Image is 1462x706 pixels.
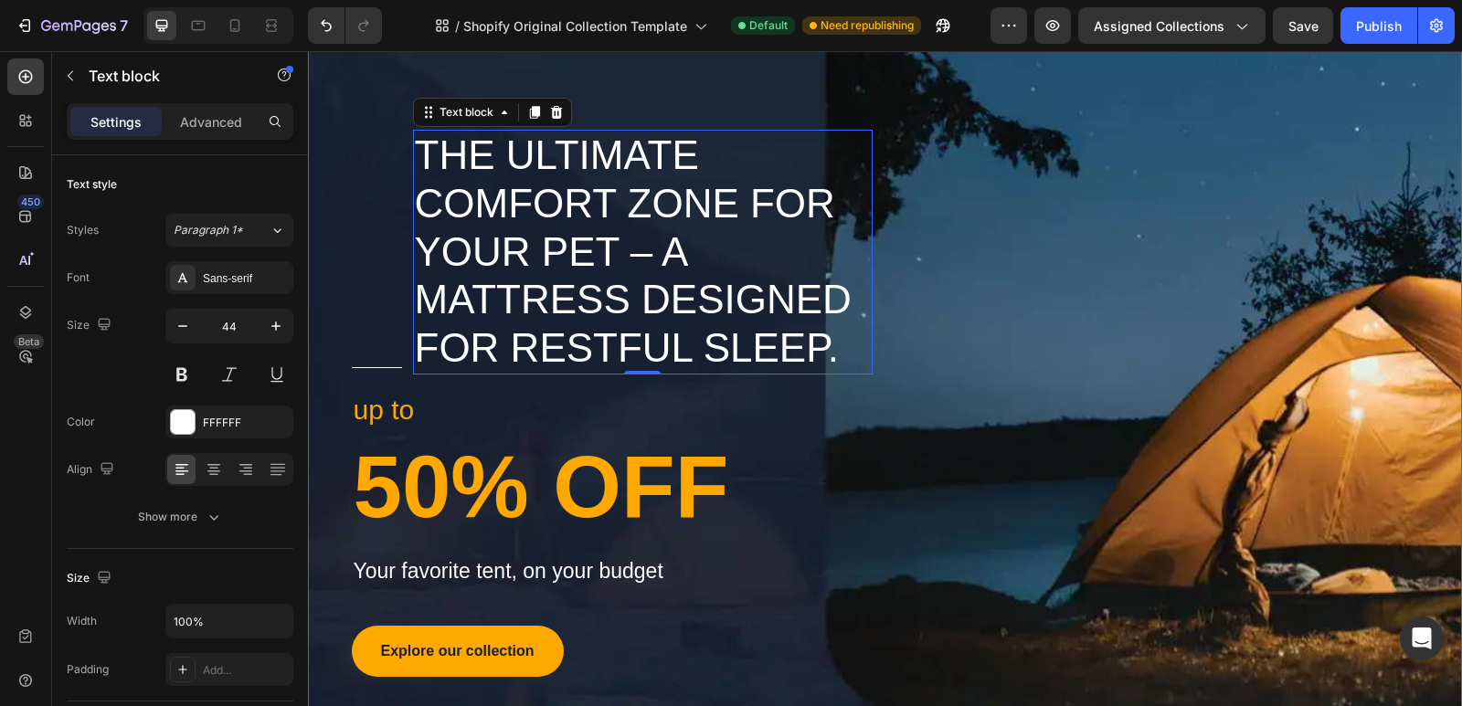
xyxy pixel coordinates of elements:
div: FFFFFF [203,415,289,431]
button: 7 [7,7,136,44]
div: Font [67,269,90,286]
button: Paragraph 1* [165,214,293,247]
div: 450 [17,195,44,209]
iframe: Design area [308,51,1462,706]
span: Default [749,17,788,34]
span: Need republishing [821,17,914,34]
div: Text style [67,176,117,193]
div: Sans-serif [203,270,289,287]
div: Open Intercom Messenger [1400,616,1444,660]
div: Align [67,458,118,482]
span: Save [1288,18,1319,34]
button: Save [1273,7,1333,44]
div: Publish [1356,16,1402,36]
div: Width [67,613,97,629]
p: Advanced [180,112,242,132]
span: Shopify Original Collection Template [463,16,687,36]
span: Assigned Collections [1094,16,1224,36]
input: Auto [166,605,292,638]
span: Paragraph 1* [174,222,243,238]
button: Assigned Collections [1078,7,1266,44]
p: Text block [89,65,244,87]
p: Settings [90,112,142,132]
div: Styles [67,222,99,238]
div: Add... [203,662,289,679]
div: Color [67,414,95,430]
div: Beta [14,334,44,349]
button: Publish [1340,7,1417,44]
div: Size [67,313,115,338]
div: Padding [67,661,109,678]
button: Show more [67,501,293,533]
div: Show more [138,508,223,526]
div: Undo/Redo [308,7,382,44]
span: / [455,16,460,36]
p: 7 [120,15,128,37]
div: Size [67,566,115,591]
